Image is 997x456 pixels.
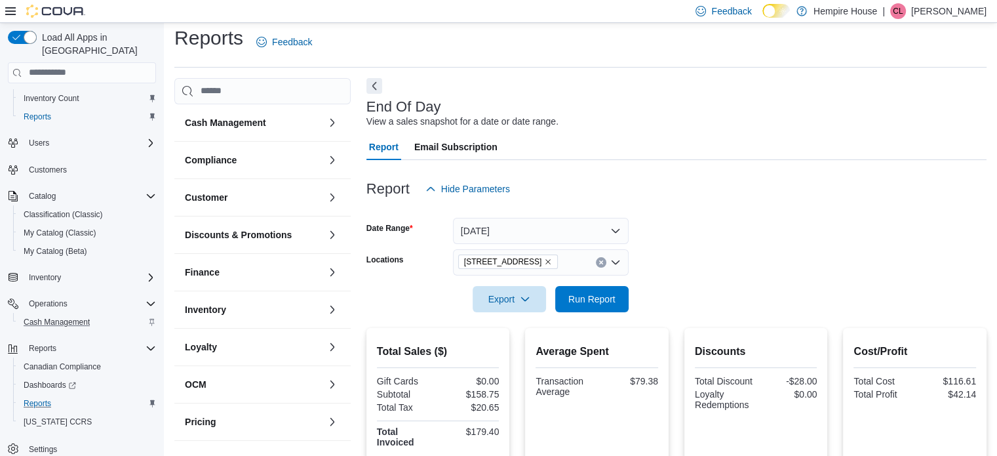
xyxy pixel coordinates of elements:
[24,246,87,257] span: My Catalog (Beta)
[18,377,81,393] a: Dashboards
[366,223,413,234] label: Date Range
[480,286,538,312] span: Export
[185,266,322,279] button: Finance
[185,154,237,167] h3: Compliance
[13,242,161,260] button: My Catalog (Beta)
[185,415,216,428] h3: Pricing
[458,255,558,269] span: 18 Mill Street West
[18,91,85,106] a: Inventory Count
[893,3,903,19] span: CL
[174,25,243,51] h1: Reports
[366,181,410,197] h3: Report
[13,394,161,413] button: Reports
[911,3,987,19] p: [PERSON_NAME]
[272,35,312,49] span: Feedback
[24,188,156,204] span: Catalog
[440,376,499,386] div: $0.00
[185,341,217,354] h3: Loyalty
[24,112,51,122] span: Reports
[13,358,161,376] button: Canadian Compliance
[324,377,340,392] button: OCM
[24,135,156,151] span: Users
[24,417,92,427] span: [US_STATE] CCRS
[18,314,95,330] a: Cash Management
[185,378,206,391] h3: OCM
[324,190,340,205] button: Customer
[853,389,912,400] div: Total Profit
[366,255,404,265] label: Locations
[29,299,68,309] span: Operations
[324,302,340,318] button: Inventory
[29,343,56,354] span: Reports
[420,176,515,202] button: Hide Parameters
[185,116,266,129] h3: Cash Management
[24,362,101,372] span: Canadian Compliance
[18,377,156,393] span: Dashboards
[377,389,435,400] div: Subtotal
[3,339,161,358] button: Reports
[18,243,92,259] a: My Catalog (Beta)
[13,413,161,431] button: [US_STATE] CCRS
[24,317,90,327] span: Cash Management
[29,138,49,148] span: Users
[324,115,340,131] button: Cash Management
[18,207,108,222] a: Classification (Classic)
[24,135,54,151] button: Users
[813,3,877,19] p: Hempire House
[24,270,66,285] button: Inventory
[29,272,61,283] span: Inventory
[185,303,226,316] h3: Inventory
[18,109,156,125] span: Reports
[596,257,606,268] button: Clear input
[758,389,817,400] div: $0.00
[366,99,441,115] h3: End Of Day
[26,5,85,18] img: Cova
[13,313,161,331] button: Cash Management
[18,396,56,411] a: Reports
[13,108,161,126] button: Reports
[13,205,161,224] button: Classification (Classic)
[24,93,79,104] span: Inventory Count
[18,91,156,106] span: Inventory Count
[185,228,292,241] h3: Discounts & Promotions
[366,78,382,94] button: Next
[185,415,322,428] button: Pricing
[185,154,322,167] button: Compliance
[18,414,156,430] span: Washington CCRS
[711,5,751,18] span: Feedback
[3,134,161,152] button: Users
[29,191,56,201] span: Catalog
[24,296,73,312] button: Operations
[758,376,817,386] div: -$28.00
[18,225,156,241] span: My Catalog (Classic)
[3,160,161,179] button: Customers
[24,270,156,285] span: Inventory
[377,376,435,386] div: Gift Cards
[473,286,546,312] button: Export
[18,314,156,330] span: Cash Management
[762,4,790,18] input: Dark Mode
[3,295,161,313] button: Operations
[18,396,156,411] span: Reports
[414,134,498,160] span: Email Subscription
[324,227,340,243] button: Discounts & Promotions
[324,264,340,280] button: Finance
[18,109,56,125] a: Reports
[600,376,658,386] div: $79.38
[29,165,67,175] span: Customers
[37,31,156,57] span: Load All Apps in [GEOGRAPHIC_DATA]
[324,152,340,168] button: Compliance
[440,402,499,413] div: $20.65
[453,218,629,244] button: [DATE]
[29,444,57,455] span: Settings
[440,389,499,400] div: $158.75
[18,359,106,375] a: Canadian Compliance
[3,268,161,287] button: Inventory
[24,341,62,356] button: Reports
[24,380,76,390] span: Dashboards
[185,116,322,129] button: Cash Management
[695,344,817,360] h2: Discounts
[24,398,51,409] span: Reports
[24,296,156,312] span: Operations
[377,344,499,360] h2: Total Sales ($)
